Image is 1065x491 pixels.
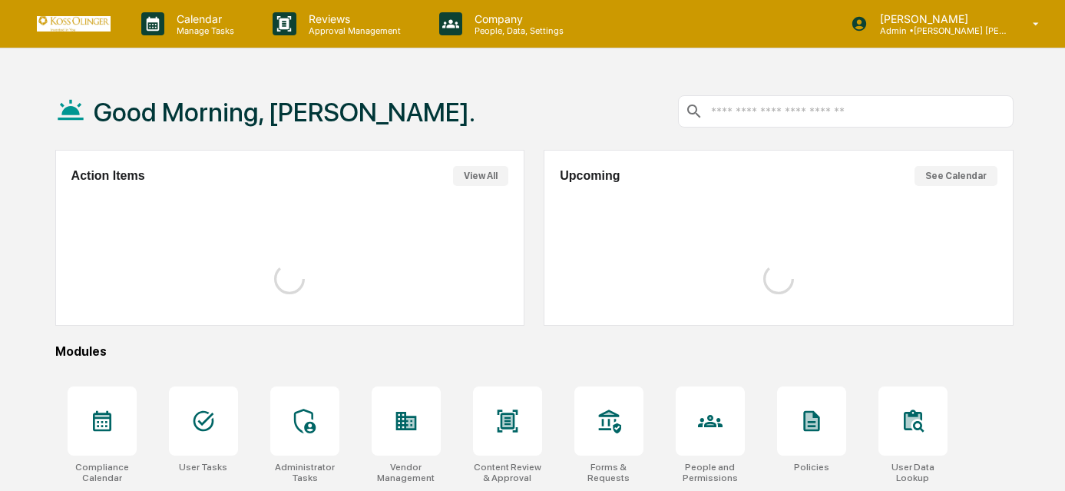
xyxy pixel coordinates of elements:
div: Forms & Requests [574,462,643,483]
p: People, Data, Settings [462,25,571,36]
p: Calendar [164,12,242,25]
p: Company [462,12,571,25]
div: Compliance Calendar [68,462,137,483]
p: [PERSON_NAME] [868,12,1010,25]
p: Admin • [PERSON_NAME] [PERSON_NAME] Consulting, LLC [868,25,1010,36]
div: People and Permissions [676,462,745,483]
p: Manage Tasks [164,25,242,36]
div: Vendor Management [372,462,441,483]
div: Content Review & Approval [473,462,542,483]
div: User Tasks [179,462,227,473]
p: Approval Management [296,25,408,36]
h1: Good Morning, [PERSON_NAME]. [94,97,475,128]
h2: Upcoming [560,169,620,183]
div: Administrator Tasks [270,462,339,483]
button: View All [453,166,508,186]
div: User Data Lookup [878,462,948,483]
h2: Action Items [71,169,145,183]
div: Policies [794,462,829,473]
button: See Calendar [915,166,997,186]
p: Reviews [296,12,408,25]
img: logo [37,16,111,31]
div: Modules [55,344,1014,359]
